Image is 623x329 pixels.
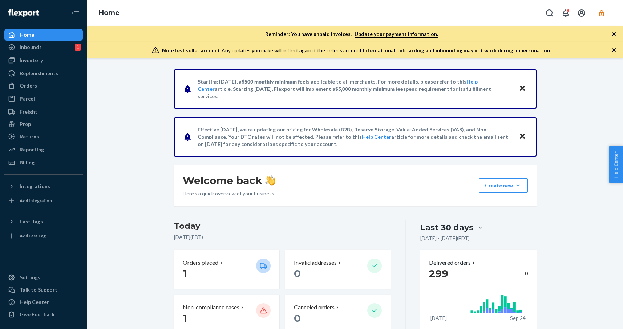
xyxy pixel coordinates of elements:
span: 1 [183,312,187,324]
button: Invalid addresses 0 [285,250,391,289]
button: Create new [479,178,528,193]
div: Any updates you make will reflect against the seller's account. [162,47,551,54]
p: Canceled orders [294,303,335,312]
div: Returns [20,133,39,140]
span: $5,000 monthly minimum fee [335,86,403,92]
p: Starting [DATE], a is applicable to all merchants. For more details, please refer to this article... [198,78,512,100]
div: Billing [20,159,35,166]
div: Freight [20,108,37,115]
div: Prep [20,121,31,128]
p: [DATE] [430,314,447,322]
p: [DATE] ( EDT ) [174,233,391,241]
div: Inbounds [20,44,42,51]
div: Replenishments [20,70,58,77]
span: 0 [294,267,301,280]
a: Help Center [362,134,391,140]
div: Inventory [20,57,43,64]
a: Replenishments [4,68,83,79]
div: 0 [429,267,527,280]
div: Add Integration [20,198,52,204]
span: Non-test seller account: [162,47,222,53]
ol: breadcrumbs [93,3,125,24]
h3: Today [174,220,391,232]
div: Home [20,31,34,38]
button: Talk to Support [4,284,83,296]
div: 1 [75,44,81,51]
img: hand-wave emoji [265,175,275,186]
p: Orders placed [183,259,218,267]
p: Reminder: You have unpaid invoices. [265,31,438,38]
a: Orders [4,80,83,92]
a: Billing [4,157,83,168]
span: International onboarding and inbounding may not work during impersonation. [363,47,551,53]
img: Flexport logo [8,9,39,17]
span: 0 [294,312,301,324]
div: Last 30 days [420,222,473,233]
div: Talk to Support [20,286,57,293]
div: Add Fast Tag [20,233,46,239]
button: Open Search Box [542,6,557,20]
p: Invalid addresses [294,259,337,267]
button: Integrations [4,180,83,192]
a: Reporting [4,144,83,155]
a: Help Center [4,296,83,308]
button: Close Navigation [68,6,83,20]
button: Orders placed 1 [174,250,279,289]
a: Home [4,29,83,41]
div: Help Center [20,298,49,306]
h1: Welcome back [183,174,275,187]
div: Reporting [20,146,44,153]
a: Settings [4,272,83,283]
div: Parcel [20,95,35,102]
a: Inbounds1 [4,41,83,53]
button: Close [518,131,527,142]
a: Add Integration [4,195,83,207]
p: Non-compliance cases [183,303,239,312]
p: [DATE] - [DATE] ( EDT ) [420,235,470,242]
span: $500 monthly minimum fee [242,78,306,85]
span: 299 [429,267,448,280]
a: Parcel [4,93,83,105]
div: Integrations [20,183,50,190]
div: Fast Tags [20,218,43,225]
a: Inventory [4,54,83,66]
a: Add Fast Tag [4,230,83,242]
button: Open account menu [574,6,589,20]
span: 1 [183,267,187,280]
a: Home [99,9,120,17]
a: Freight [4,106,83,118]
a: Prep [4,118,83,130]
button: Delivered orders [429,259,477,267]
p: Effective [DATE], we're updating our pricing for Wholesale (B2B), Reserve Storage, Value-Added Se... [198,126,512,148]
a: Update your payment information. [355,31,438,38]
button: Help Center [609,146,623,183]
div: Settings [20,274,40,281]
p: Sep 24 [510,314,526,322]
button: Give Feedback [4,309,83,320]
button: Close [518,84,527,94]
p: Here’s a quick overview of your business [183,190,275,197]
div: Give Feedback [20,311,55,318]
button: Fast Tags [4,216,83,227]
a: Returns [4,131,83,142]
iframe: Opens a widget where you can chat to one of our agents [576,307,616,325]
div: Orders [20,82,37,89]
button: Open notifications [558,6,573,20]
